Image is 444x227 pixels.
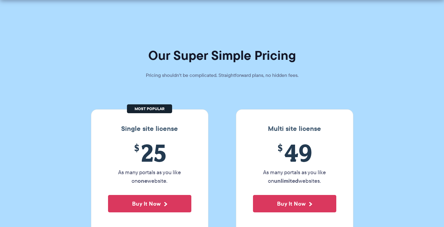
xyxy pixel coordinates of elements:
p: As many portals as you like on website. [108,168,191,185]
span: 25 [108,139,191,167]
strong: unlimited [274,177,298,185]
h3: Single site license [97,125,202,133]
strong: one [138,177,147,185]
button: Buy It Now [108,195,191,212]
p: As many portals as you like on websites. [253,168,336,185]
button: Buy It Now [253,195,336,212]
h3: Multi site license [242,125,347,133]
span: 49 [253,139,336,167]
p: Pricing shouldn't be complicated. Straightforward plans, no hidden fees. [131,71,314,80]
